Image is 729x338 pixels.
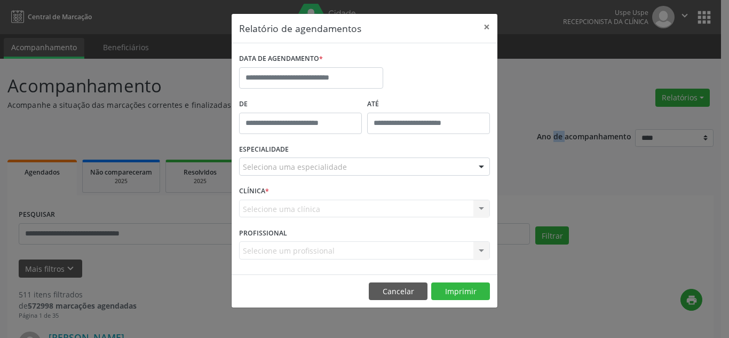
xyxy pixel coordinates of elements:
[239,225,287,241] label: PROFISSIONAL
[476,14,497,40] button: Close
[369,282,427,301] button: Cancelar
[243,161,347,172] span: Seleciona uma especialidade
[239,96,362,113] label: De
[239,51,323,67] label: DATA DE AGENDAMENTO
[239,183,269,200] label: CLÍNICA
[239,21,361,35] h5: Relatório de agendamentos
[431,282,490,301] button: Imprimir
[367,96,490,113] label: ATÉ
[239,142,289,158] label: ESPECIALIDADE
